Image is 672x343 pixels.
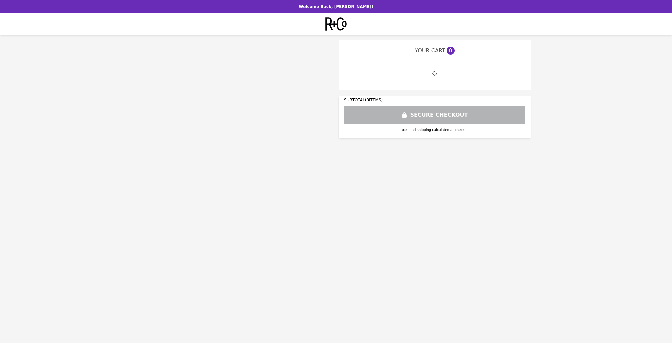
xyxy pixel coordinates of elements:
span: YOUR CART [415,47,445,55]
img: Brand Logo [325,17,346,31]
span: ( 0 ITEMS) [365,98,383,102]
span: 0 [447,47,455,55]
div: taxes and shipping calculated at checkout [344,127,525,132]
span: SUBTOTAL [344,98,365,102]
p: Welcome Back, [PERSON_NAME]! [4,4,668,9]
